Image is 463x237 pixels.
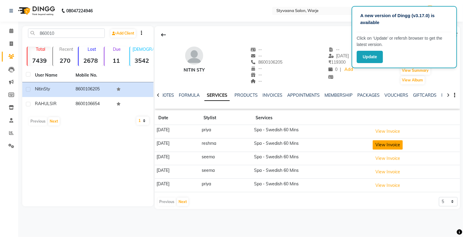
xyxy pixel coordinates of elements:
[357,51,383,63] button: Update
[179,93,200,98] a: FORMULA
[413,93,437,98] a: GIFTCARDS
[200,111,252,125] th: Stylist
[252,125,371,138] td: Spa - Swedish 60 Mins
[79,57,102,64] strong: 2678
[44,86,50,92] span: Sty
[106,47,128,52] p: Due
[72,68,113,82] th: Mobile No.
[343,65,354,74] a: Add
[155,165,200,179] td: [DATE]
[72,82,113,97] td: 8600106205
[328,67,337,72] span: 0
[28,29,105,38] input: Search by Name/Mobile/Email/Code
[401,76,425,84] button: View Album
[155,152,200,165] td: [DATE]
[15,2,57,19] img: logo
[252,138,371,152] td: Spa - Swedish 60 Mins
[287,93,320,98] a: APPOINTMENTS
[373,167,403,177] button: View Invoice
[72,97,113,112] td: 8600106654
[200,125,252,138] td: priya
[30,47,51,52] p: Total
[328,59,331,65] span: ₹
[155,179,200,192] td: [DATE]
[373,127,403,136] button: View Invoice
[35,101,50,106] span: RAHUL
[251,47,262,52] span: --
[200,179,252,192] td: priya
[184,67,205,73] div: Nitin Sty
[357,35,452,48] p: Click on ‘Update’ or refersh browser to get the latest version.
[185,47,203,65] img: avatar
[53,57,77,64] strong: 270
[373,140,403,150] button: View Invoice
[204,90,230,101] a: SERVICES
[328,53,349,59] span: [DATE]
[130,57,154,64] strong: 3542
[252,179,371,192] td: Spa - Swedish 60 Mins
[325,93,353,98] a: MEMBERSHIP
[401,66,430,75] button: View Summary
[48,117,60,126] button: Next
[384,93,408,98] a: VOUCHERS
[251,78,262,84] span: --
[328,47,340,52] span: --
[251,66,262,71] span: --
[251,53,262,59] span: --
[252,165,371,179] td: Spa - Swedish 60 Mins
[425,5,435,16] img: Admin
[200,165,252,179] td: seema
[35,86,44,92] span: Nitin
[50,101,57,106] span: SIR
[31,68,72,82] th: User Name
[155,111,200,125] th: Date
[373,181,403,190] button: View Invoice
[360,12,448,26] p: A new version of Dingg (v3.17.0) is available
[55,47,77,52] p: Recent
[251,59,283,65] span: 8600106205
[155,125,200,138] td: [DATE]
[235,93,258,98] a: PRODUCTS
[177,198,188,206] button: Next
[157,29,170,41] div: Back to Client
[200,138,252,152] td: reshma
[251,72,262,77] span: --
[110,29,136,38] a: Add Client
[252,111,371,125] th: Services
[155,138,200,152] td: [DATE]
[373,154,403,163] button: View Invoice
[340,66,341,73] span: |
[160,93,174,98] a: NOTES
[104,57,128,64] strong: 11
[66,2,93,19] b: 08047224946
[328,59,346,65] span: 119300
[441,93,457,98] a: POINTS
[263,93,282,98] a: INVOICES
[357,93,380,98] a: PACKAGES
[27,57,51,64] strong: 7439
[252,152,371,165] td: Spa - Swedish 60 Mins
[132,47,154,52] p: [DEMOGRAPHIC_DATA]
[81,47,102,52] p: Lost
[200,152,252,165] td: seema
